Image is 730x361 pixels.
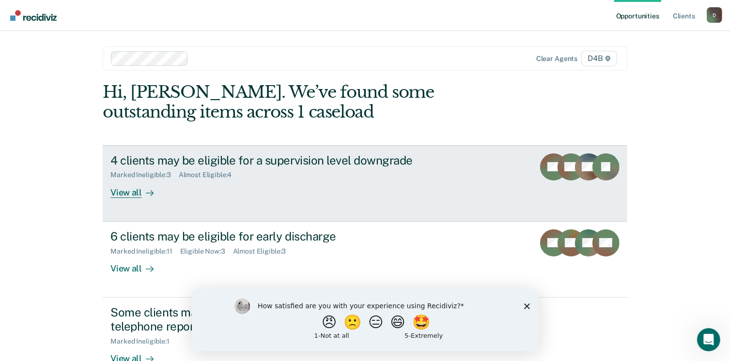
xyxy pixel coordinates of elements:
[179,171,240,179] div: Almost Eligible : 4
[707,7,722,23] div: D
[233,247,294,256] div: Almost Eligible : 3
[103,82,522,122] div: Hi, [PERSON_NAME]. We’ve found some outstanding items across 1 caseload
[110,247,180,256] div: Marked Ineligible : 11
[110,171,178,179] div: Marked Ineligible : 3
[110,179,165,198] div: View all
[103,145,627,222] a: 4 clients may be eligible for a supervision level downgradeMarked Ineligible:3Almost Eligible:4Vi...
[192,289,539,351] iframe: Survey by Kim from Recidiviz
[103,222,627,298] a: 6 clients may be eligible for early dischargeMarked Ineligible:11Eligible Now:3Almost Eligible:3V...
[180,247,233,256] div: Eligible Now : 3
[697,328,720,351] iframe: Intercom live chat
[110,153,450,167] div: 4 clients may be eligible for a supervision level downgrade
[10,10,57,21] img: Recidiviz
[110,229,450,243] div: 6 clients may be eligible for early discharge
[110,337,177,346] div: Marked Ineligible : 1
[536,55,577,63] div: Clear agents
[110,255,165,274] div: View all
[110,305,450,333] div: Some clients may be eligible for downgrade to a minimum telephone reporting
[581,51,617,66] span: D4B
[707,7,722,23] button: Profile dropdown button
